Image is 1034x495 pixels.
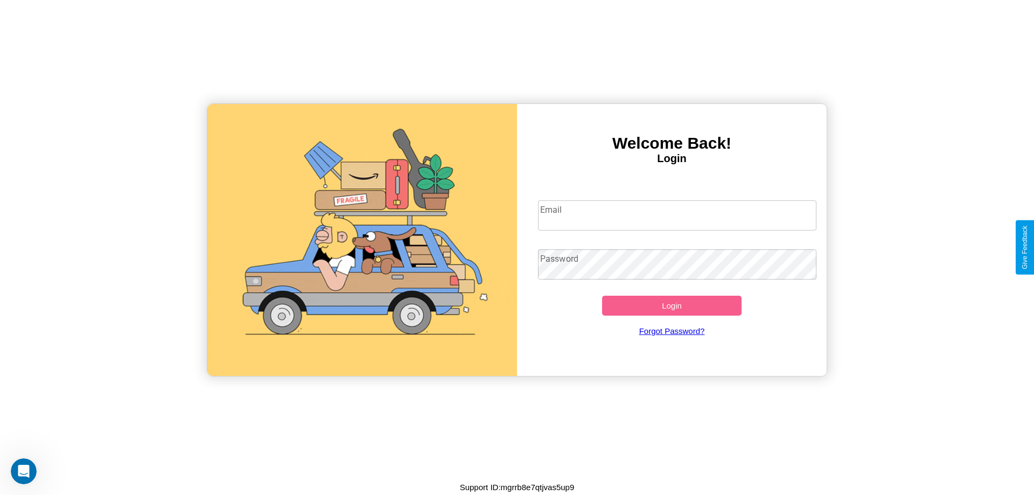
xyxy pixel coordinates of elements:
div: Give Feedback [1021,226,1029,269]
h4: Login [517,152,827,165]
a: Forgot Password? [533,316,812,346]
img: gif [207,104,517,376]
iframe: Intercom live chat [11,458,37,484]
button: Login [602,296,742,316]
h3: Welcome Back! [517,134,827,152]
p: Support ID: mgrrb8e7qtjvas5up9 [460,480,575,494]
